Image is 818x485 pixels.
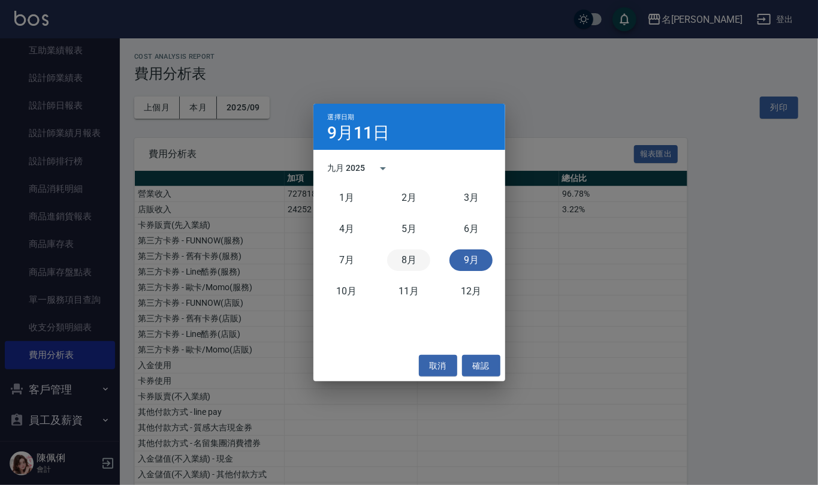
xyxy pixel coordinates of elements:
button: 十月 [325,281,368,302]
span: 選擇日期 [328,113,355,121]
button: 十二月 [449,281,493,302]
button: 一月 [325,187,368,209]
h4: 9月11日 [328,126,390,140]
button: 確認 [462,355,500,377]
button: calendar view is open, switch to year view [369,154,397,183]
button: 三月 [449,187,493,209]
button: 九月 [449,249,493,271]
button: 六月 [449,218,493,240]
button: 八月 [387,249,430,271]
button: 七月 [325,249,368,271]
button: 取消 [419,355,457,377]
button: 四月 [325,218,368,240]
button: 五月 [387,218,430,240]
button: 十一月 [387,281,430,302]
button: 二月 [387,187,430,209]
div: 九月 2025 [328,162,366,174]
